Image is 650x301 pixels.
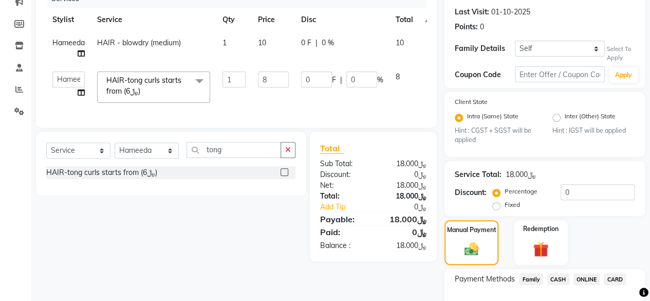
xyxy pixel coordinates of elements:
span: % [377,75,383,85]
span: 1 [222,38,227,47]
div: ﷼18.000 [373,158,434,169]
span: HAIR-tong curls starts from (﷼6) [106,76,181,96]
span: F [332,75,336,85]
div: Select To Apply [607,45,635,62]
span: ONLINE [573,273,600,285]
div: Discount: [455,187,487,198]
span: Total [320,143,344,154]
th: Disc [295,8,389,31]
a: Add Tip [312,202,383,213]
div: ﷼0 [383,202,434,213]
div: Discount: [312,169,374,180]
div: HAIR-tong curls starts from (﷼6) [46,167,157,178]
span: 0 F [301,38,311,48]
th: Price [252,8,295,31]
label: Manual Payment [447,225,496,235]
div: Balance : [312,240,374,251]
div: Coupon Code [455,69,515,80]
span: Payment Methods [455,274,515,285]
span: CASH [547,273,569,285]
label: Fixed [505,200,520,209]
div: ﷼0 [373,226,434,238]
label: Percentage [505,187,537,196]
div: ﷼0 [373,169,434,180]
span: 8 [396,72,400,81]
span: 10 [258,38,266,47]
img: _cash.svg [460,241,484,257]
div: Points: [455,22,478,32]
div: Net: [312,180,374,191]
div: Paid: [312,226,374,238]
div: Last Visit: [455,7,489,17]
div: Service Total: [455,169,502,180]
div: ﷼18.000 [373,191,434,202]
span: 0 % [322,38,334,48]
input: Enter Offer / Coupon Code [515,66,605,82]
div: Payable: [312,213,374,225]
span: | [340,75,342,85]
div: Family Details [455,43,515,54]
div: ﷼18.000 [373,180,434,191]
small: Hint : IGST will be applied [552,126,635,135]
div: ﷼18.000 [373,240,434,251]
div: 01-10-2025 [491,7,530,17]
label: Redemption [523,224,559,234]
img: _gift.svg [528,240,553,259]
th: Total [389,8,419,31]
label: Intra (Same) State [467,112,518,124]
div: ﷼18.000 [373,213,434,225]
a: x [140,86,145,96]
input: Search or Scan [187,142,281,158]
div: Total: [312,191,374,202]
span: Hameeda [52,38,85,47]
span: Family [519,273,543,285]
button: Apply [609,67,638,83]
label: Client State [455,97,488,107]
th: Qty [216,8,252,31]
div: 0 [480,22,484,32]
th: Stylist [46,8,91,31]
div: ﷼18.000 [506,169,536,180]
div: Sub Total: [312,158,374,169]
th: Action [419,8,453,31]
span: HAIR - blowdry (medium) [97,38,181,47]
span: | [315,38,318,48]
label: Inter (Other) State [565,112,616,124]
span: CARD [604,273,626,285]
small: Hint : CGST + SGST will be applied [455,126,537,145]
th: Service [91,8,216,31]
span: 10 [396,38,404,47]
